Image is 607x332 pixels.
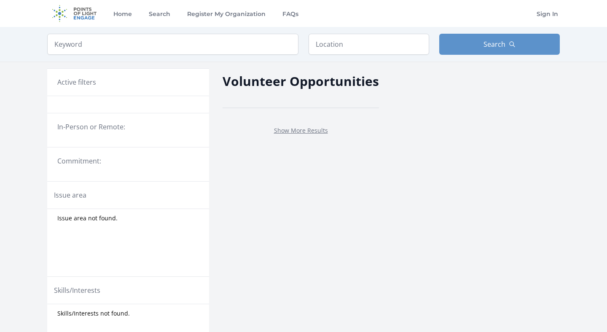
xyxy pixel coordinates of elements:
span: Search [483,39,505,49]
legend: Skills/Interests [54,285,100,295]
input: Keyword [47,34,298,55]
legend: Issue area [54,190,86,200]
legend: In-Person or Remote: [57,122,199,132]
legend: Commitment: [57,156,199,166]
span: Skills/Interests not found. [57,309,130,318]
button: Search [439,34,560,55]
h2: Volunteer Opportunities [223,72,379,91]
input: Location [309,34,429,55]
a: Show More Results [274,126,328,134]
h3: Active filters [57,77,96,87]
span: Issue area not found. [57,214,118,222]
